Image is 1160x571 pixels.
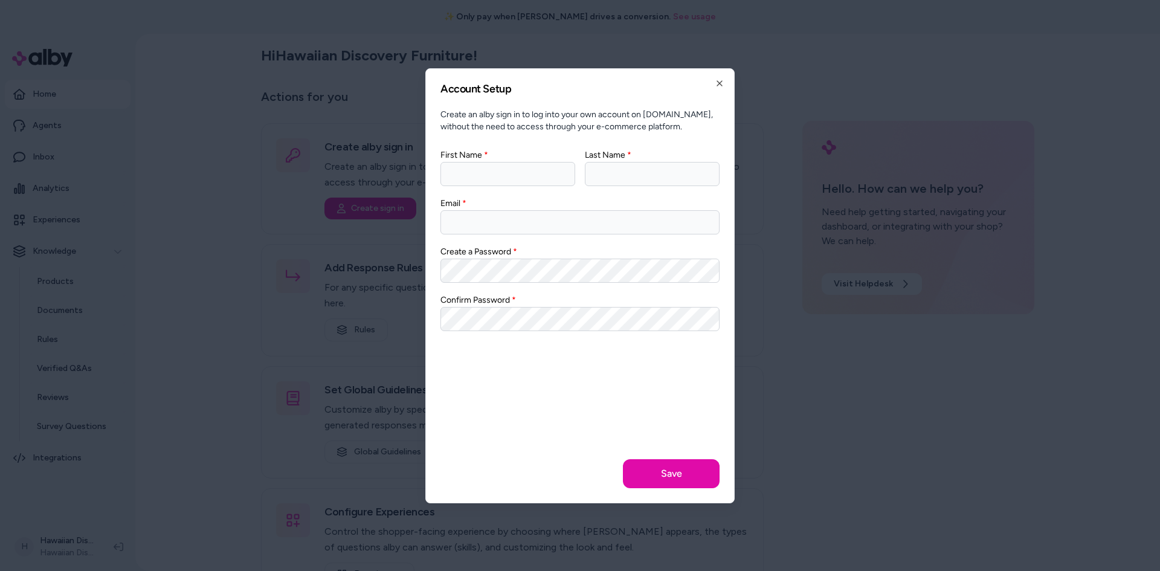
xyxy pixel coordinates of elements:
button: Save [623,459,720,488]
label: Email [440,198,466,208]
p: Create an alby sign in to log into your own account on [DOMAIN_NAME], without the need to access ... [440,109,720,133]
label: Create a Password [440,247,517,257]
label: Last Name [585,150,631,160]
label: First Name [440,150,488,160]
label: Confirm Password [440,295,516,305]
h2: Account Setup [440,83,720,94]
